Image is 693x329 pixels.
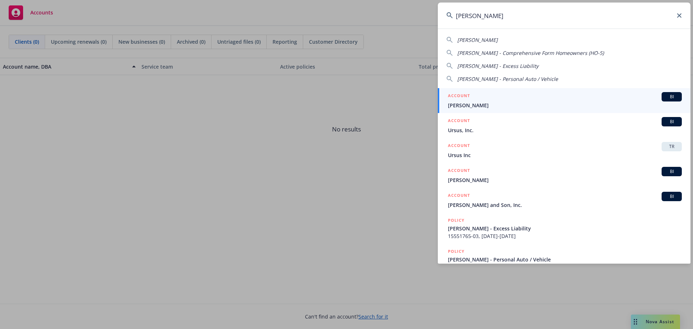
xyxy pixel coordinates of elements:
[438,188,690,213] a: ACCOUNTBI[PERSON_NAME] and Son, Inc.
[448,101,682,109] span: [PERSON_NAME]
[438,138,690,163] a: ACCOUNTTRUrsus Inc
[448,142,470,151] h5: ACCOUNT
[438,88,690,113] a: ACCOUNTBI[PERSON_NAME]
[448,248,465,255] h5: POLICY
[448,92,470,101] h5: ACCOUNT
[448,201,682,209] span: [PERSON_NAME] and Son, Inc.
[448,225,682,232] span: [PERSON_NAME] - Excess Liability
[448,232,682,240] span: 15551765-03, [DATE]-[DATE]
[664,193,679,200] span: BI
[448,192,470,200] h5: ACCOUNT
[438,163,690,188] a: ACCOUNTBI[PERSON_NAME]
[457,62,539,69] span: [PERSON_NAME] - Excess Liability
[457,75,558,82] span: [PERSON_NAME] - Personal Auto / Vehicle
[448,151,682,159] span: Ursus Inc
[438,213,690,244] a: POLICY[PERSON_NAME] - Excess Liability15551765-03, [DATE]-[DATE]
[438,113,690,138] a: ACCOUNTBIUrsus, Inc.
[448,256,682,263] span: [PERSON_NAME] - Personal Auto / Vehicle
[448,263,682,271] span: 15551765-02, [DATE]-[DATE]
[664,168,679,175] span: BI
[448,167,470,176] h5: ACCOUNT
[448,117,470,126] h5: ACCOUNT
[664,94,679,100] span: BI
[438,3,690,29] input: Search...
[664,143,679,150] span: TR
[448,217,465,224] h5: POLICY
[438,244,690,275] a: POLICY[PERSON_NAME] - Personal Auto / Vehicle15551765-02, [DATE]-[DATE]
[448,126,682,134] span: Ursus, Inc.
[457,36,498,43] span: [PERSON_NAME]
[448,176,682,184] span: [PERSON_NAME]
[664,118,679,125] span: BI
[457,49,604,56] span: [PERSON_NAME] - Comprehensive Form Homeowners (HO-5)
